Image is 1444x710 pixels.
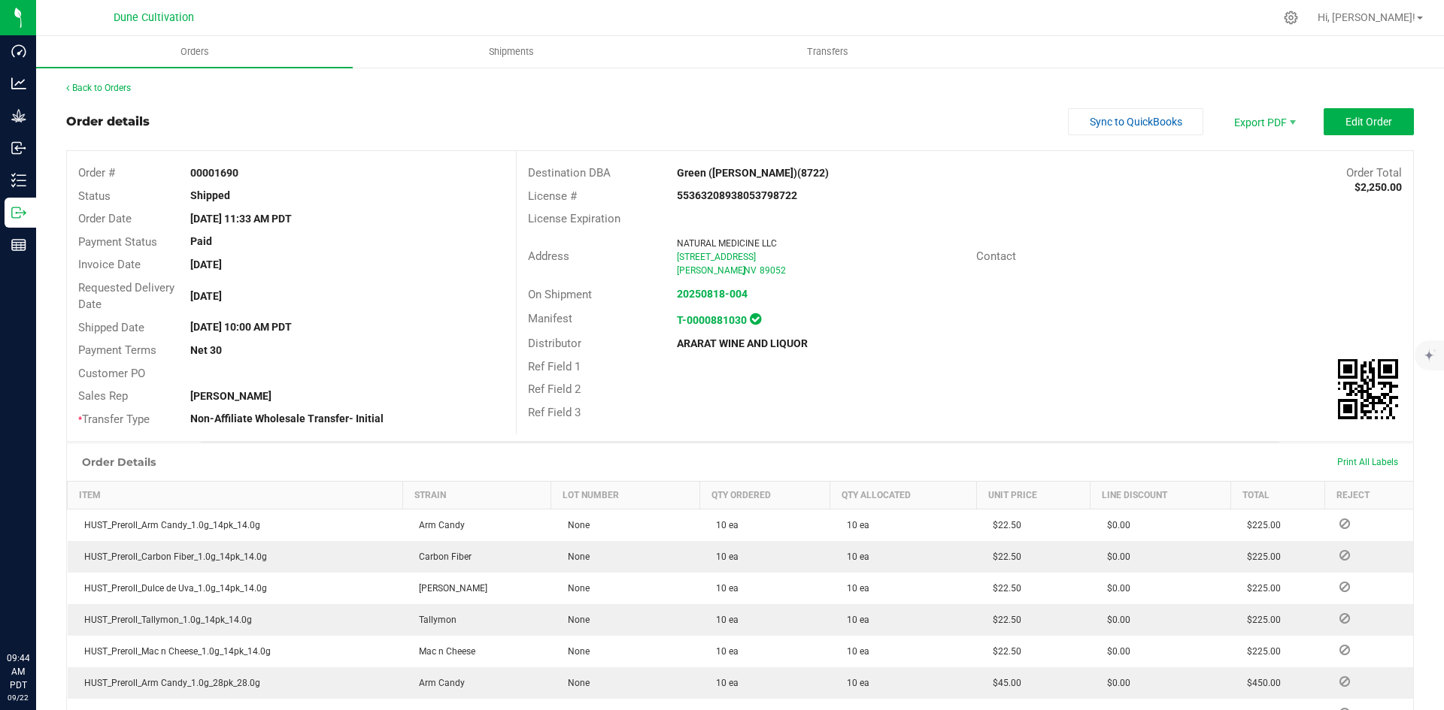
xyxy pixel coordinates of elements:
span: 89052 [760,265,786,276]
span: 10 ea [708,583,739,594]
span: $0.00 [1100,551,1130,562]
span: Orders [160,45,229,59]
span: Order Total [1346,166,1402,180]
span: NATURAL MEDICINE LLC [677,238,777,249]
th: Item [68,482,403,509]
span: Order Date [78,212,132,225]
strong: Non-Affiliate Wholesale Transfer- Initial [190,412,384,424]
inline-svg: Analytics [11,76,26,91]
span: $450.00 [1239,678,1281,688]
span: In Sync [750,311,761,327]
span: 10 ea [708,646,739,657]
a: Transfers [669,36,986,68]
span: License Expiration [528,212,620,225]
span: $225.00 [1239,583,1281,594]
span: HUST_Preroll_Arm Candy_1.0g_14pk_14.0g [77,520,260,530]
strong: $2,250.00 [1355,181,1402,193]
span: 10 ea [839,583,869,594]
span: On Shipment [528,288,592,301]
span: None [560,520,590,530]
strong: Shipped [190,189,230,201]
span: None [560,678,590,688]
th: Reject [1324,482,1413,509]
span: $22.50 [985,583,1021,594]
strong: Net 30 [190,344,222,356]
strong: [DATE] 10:00 AM PDT [190,321,292,333]
span: None [560,551,590,562]
span: $225.00 [1239,646,1281,657]
span: 10 ea [708,615,739,625]
th: Unit Price [976,482,1091,509]
a: Back to Orders [66,83,131,93]
p: 09:44 AM PDT [7,651,29,692]
span: HUST_Preroll_Carbon Fiber_1.0g_14pk_14.0g [77,551,267,562]
span: Arm Candy [411,678,465,688]
span: $22.50 [985,615,1021,625]
a: T-0000881030 [677,314,747,326]
span: Payment Terms [78,343,156,357]
span: Print All Labels [1337,457,1398,467]
span: HUST_Preroll_Tallymon_1.0g_14pk_14.0g [77,615,252,625]
iframe: Resource center [15,590,60,635]
span: $0.00 [1100,615,1130,625]
span: $0.00 [1100,646,1130,657]
inline-svg: Inventory [11,173,26,188]
strong: [DATE] [190,258,222,270]
span: [PERSON_NAME] [411,583,487,594]
span: 10 ea [839,678,869,688]
span: $0.00 [1100,520,1130,530]
th: Total [1230,482,1324,509]
span: NV [744,265,757,276]
span: , [742,265,744,276]
span: HUST_Preroll_Arm Candy_1.0g_28pk_28.0g [77,678,260,688]
a: Shipments [353,36,669,68]
strong: Paid [190,235,212,247]
span: $22.50 [985,520,1021,530]
span: None [560,615,590,625]
span: None [560,583,590,594]
span: Shipped Date [78,321,144,334]
span: Transfers [787,45,869,59]
span: $0.00 [1100,678,1130,688]
span: Reject Inventory [1333,551,1356,560]
span: $45.00 [985,678,1021,688]
span: HUST_Preroll_Dulce de Uva_1.0g_14pk_14.0g [77,583,267,594]
span: 10 ea [839,646,869,657]
span: Carbon Fiber [411,551,472,562]
div: Order details [66,113,150,131]
span: Reject Inventory [1333,645,1356,654]
span: Reject Inventory [1333,614,1356,623]
div: Manage settings [1282,11,1300,25]
span: Hi, [PERSON_NAME]! [1318,11,1415,23]
span: Sales Rep [78,389,128,403]
span: Reject Inventory [1333,582,1356,591]
strong: [PERSON_NAME] [190,390,272,402]
li: Export PDF [1218,108,1309,135]
th: Qty Ordered [699,482,830,509]
span: Reject Inventory [1333,677,1356,686]
span: [STREET_ADDRESS] [677,252,756,262]
span: Status [78,189,111,203]
span: 10 ea [839,615,869,625]
span: None [560,646,590,657]
button: Edit Order [1324,108,1414,135]
img: Scan me! [1338,359,1398,419]
span: 10 ea [708,551,739,562]
span: Mac n Cheese [411,646,475,657]
span: Payment Status [78,235,157,249]
span: Address [528,249,569,263]
span: Ref Field 2 [528,382,581,396]
th: Strain [402,482,551,509]
strong: ARARAT WINE AND LIQUOR [677,337,808,349]
inline-svg: Dashboard [11,44,26,59]
span: Customer PO [78,367,145,380]
a: 20250818-004 [677,288,748,300]
strong: [DATE] [190,290,222,302]
strong: Green ([PERSON_NAME])(8722) [677,167,829,179]
span: [PERSON_NAME] [677,265,745,276]
th: Qty Allocated [830,482,976,509]
span: Ref Field 3 [528,406,581,419]
inline-svg: Grow [11,108,26,123]
span: $22.50 [985,646,1021,657]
